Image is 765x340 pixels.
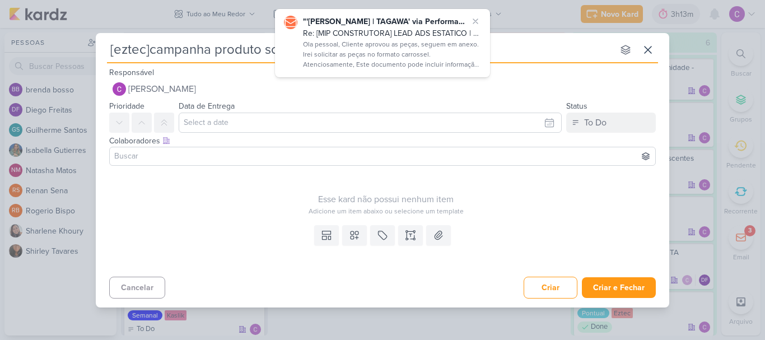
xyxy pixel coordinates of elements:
label: Responsável [109,68,154,77]
button: Criar e Fechar [582,277,656,298]
div: To Do [584,116,607,129]
label: Data de Entrega [179,101,235,111]
img: Carlos Lima [113,82,126,96]
input: Select a date [179,113,562,133]
div: "'[PERSON_NAME] | TAGAWA' via Performance | TAGAWA" [303,16,481,27]
div: Re: [MIP CONSTRUTORA] LEAD ADS ESTATICO | MARTIM 440 | COBERTURA | 115743 [303,27,481,39]
div: Colaboradores [109,135,656,147]
button: [PERSON_NAME] [109,79,656,99]
div: Esse kard não possui nenhum item [109,193,663,206]
button: Criar [524,277,577,299]
label: Prioridade [109,101,144,111]
button: To Do [566,113,656,133]
input: Buscar [112,150,653,163]
input: Kard Sem Título [107,40,613,60]
span: [PERSON_NAME] [128,82,196,96]
button: Cancelar [109,277,165,299]
div: Adicione um item abaixo ou selecione um template [109,206,663,216]
div: Ola pessoal, Cliente aprovou as peças, seguem em anexo. Irei solicitar as peças no formato carros... [303,39,481,71]
label: Status [566,101,587,111]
